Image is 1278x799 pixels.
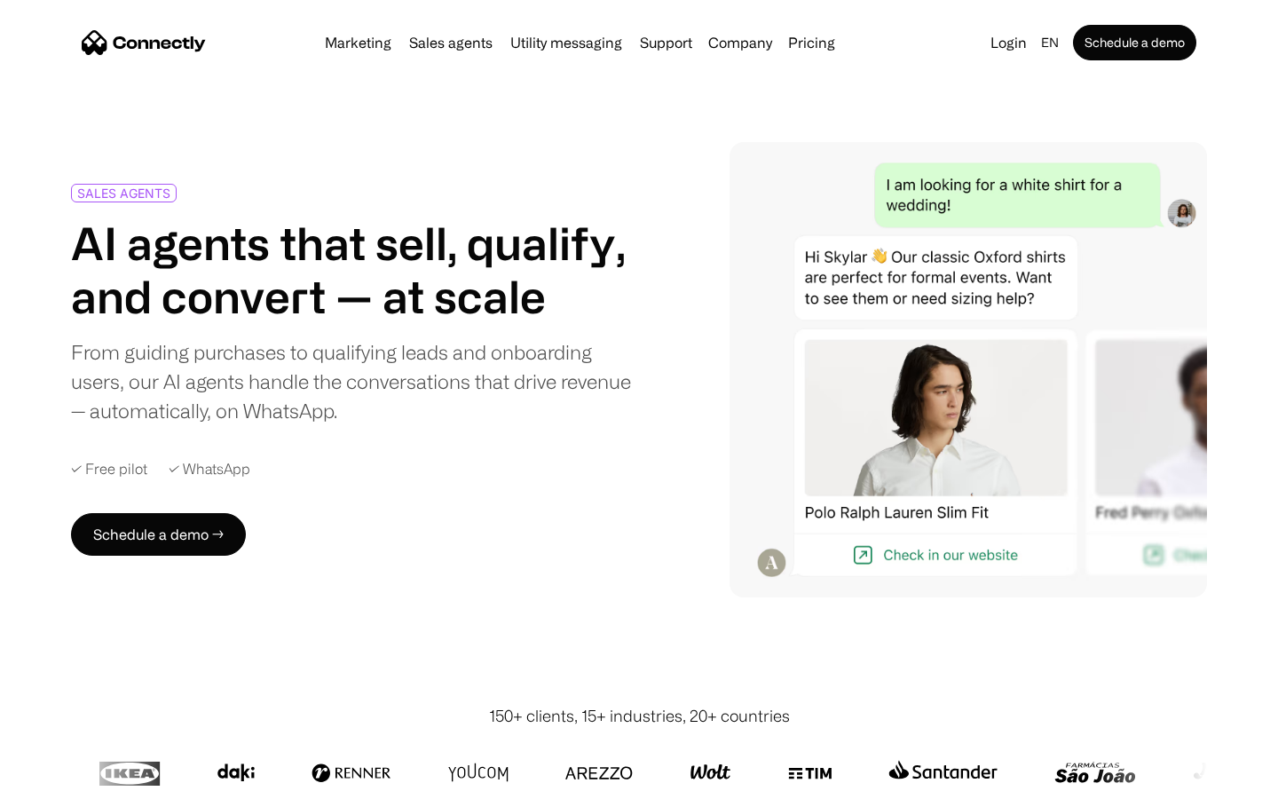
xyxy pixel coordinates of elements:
[402,36,500,50] a: Sales agents
[71,217,632,323] h1: AI agents that sell, qualify, and convert — at scale
[77,186,170,200] div: SALES AGENTS
[71,513,246,556] a: Schedule a demo →
[35,768,106,793] ul: Language list
[503,36,629,50] a: Utility messaging
[633,36,699,50] a: Support
[71,461,147,478] div: ✓ Free pilot
[18,766,106,793] aside: Language selected: English
[781,36,842,50] a: Pricing
[169,461,250,478] div: ✓ WhatsApp
[983,30,1034,55] a: Login
[1041,30,1059,55] div: en
[71,337,632,425] div: From guiding purchases to qualifying leads and onboarding users, our AI agents handle the convers...
[1073,25,1196,60] a: Schedule a demo
[489,704,790,728] div: 150+ clients, 15+ industries, 20+ countries
[708,30,772,55] div: Company
[318,36,398,50] a: Marketing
